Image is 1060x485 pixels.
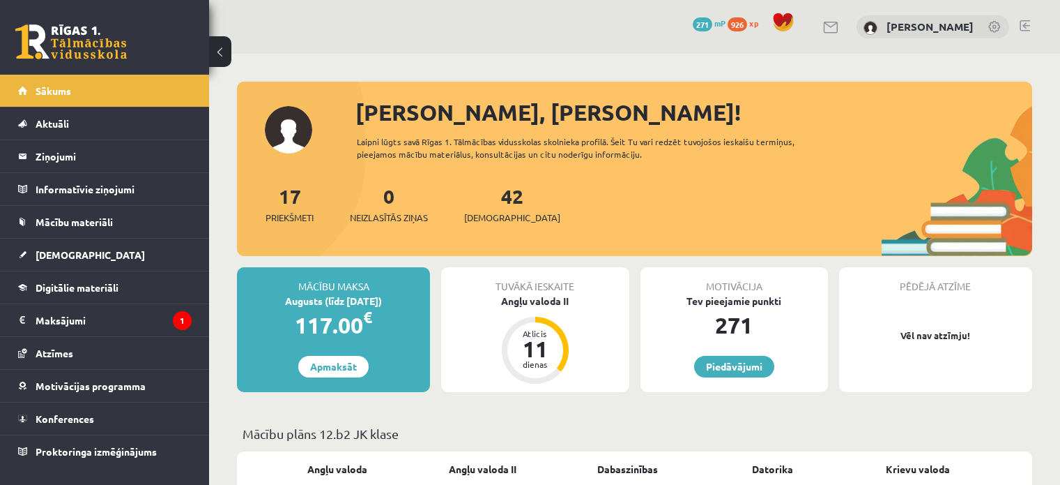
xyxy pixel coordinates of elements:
div: 117.00 [237,308,430,342]
p: Mācību plāns 12.b2 JK klase [243,424,1027,443]
p: Vēl nav atzīmju! [846,329,1025,343]
span: 271 [693,17,712,31]
a: 271 mP [693,17,725,29]
a: Angļu valoda II [449,462,516,477]
a: Digitālie materiāli [18,271,192,304]
a: Dabaszinības [597,462,658,477]
span: Proktoringa izmēģinājums [36,445,157,458]
legend: Informatīvie ziņojumi [36,173,192,205]
a: Piedāvājumi [694,356,774,378]
legend: Maksājumi [36,304,192,336]
a: Krievu valoda [886,462,950,477]
div: Atlicis [514,329,556,338]
span: Atzīmes [36,347,73,359]
a: Ziņojumi [18,140,192,172]
div: Pēdējā atzīme [839,267,1032,294]
span: Neizlasītās ziņas [350,211,428,225]
div: Angļu valoda II [441,294,629,308]
a: Rīgas 1. Tālmācības vidusskola [15,24,127,59]
a: Konferences [18,403,192,435]
a: 0Neizlasītās ziņas [350,184,428,225]
span: mP [714,17,725,29]
a: Apmaksāt [298,356,369,378]
span: Motivācijas programma [36,380,146,392]
span: Priekšmeti [266,211,314,225]
span: Digitālie materiāli [36,281,118,294]
span: Mācību materiāli [36,216,113,228]
div: Laipni lūgts savā Rīgas 1. Tālmācības vidusskolas skolnieka profilā. Šeit Tu vari redzēt tuvojošo... [357,135,834,161]
a: Informatīvie ziņojumi [18,173,192,205]
span: [DEMOGRAPHIC_DATA] [36,248,145,261]
span: [DEMOGRAPHIC_DATA] [464,211,560,225]
a: [PERSON_NAME] [886,20,974,33]
span: Aktuāli [36,117,69,130]
i: 1 [173,311,192,330]
a: Angļu valoda II Atlicis 11 dienas [441,294,629,386]
img: Olivers Mortukāns [863,21,877,35]
span: Konferences [36,412,94,425]
a: 926 xp [728,17,765,29]
a: Atzīmes [18,337,192,369]
a: Maksājumi1 [18,304,192,336]
span: xp [749,17,758,29]
a: Datorika [752,462,793,477]
a: Sākums [18,75,192,107]
span: Sākums [36,84,71,97]
div: Motivācija [640,267,828,294]
a: 17Priekšmeti [266,184,314,225]
a: Proktoringa izmēģinājums [18,435,192,468]
div: 271 [640,308,828,342]
div: Mācību maksa [237,267,430,294]
a: Angļu valoda [307,462,367,477]
div: 11 [514,338,556,360]
span: 926 [728,17,747,31]
div: Tev pieejamie punkti [640,294,828,308]
legend: Ziņojumi [36,140,192,172]
div: [PERSON_NAME], [PERSON_NAME]! [355,96,1032,129]
a: Mācību materiāli [18,206,192,238]
a: Motivācijas programma [18,370,192,402]
a: Aktuāli [18,107,192,140]
a: [DEMOGRAPHIC_DATA] [18,239,192,271]
span: € [363,307,372,327]
div: dienas [514,360,556,368]
a: 42[DEMOGRAPHIC_DATA] [464,184,560,225]
div: Augusts (līdz [DATE]) [237,294,430,308]
div: Tuvākā ieskaite [441,267,629,294]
